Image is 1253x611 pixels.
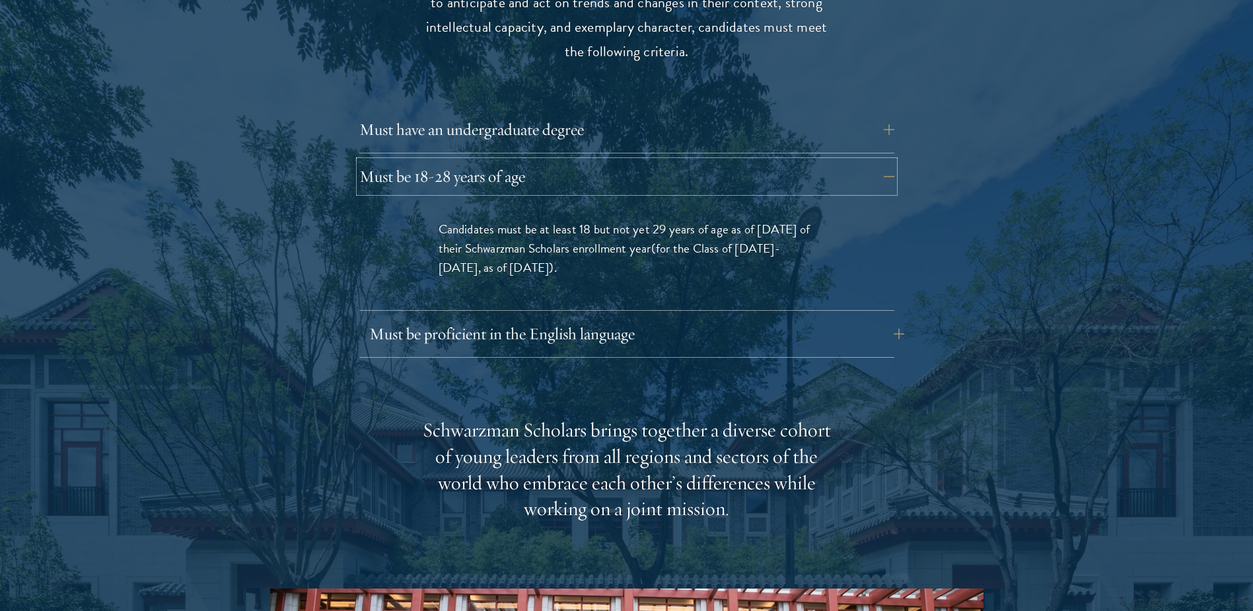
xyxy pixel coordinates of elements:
[359,161,894,192] button: Must be 18-28 years of age
[369,318,904,350] button: Must be proficient in the English language
[359,114,894,145] button: Must have an undergraduate degree
[439,220,815,277] p: Candidates must be at least 18 but not yet 29 years of age as of [DATE] of their Schwarzman Schol...
[439,239,780,277] span: (for the Class of [DATE]-[DATE], as of [DATE])
[422,417,832,523] div: Schwarzman Scholars brings together a diverse cohort of young leaders from all regions and sector...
